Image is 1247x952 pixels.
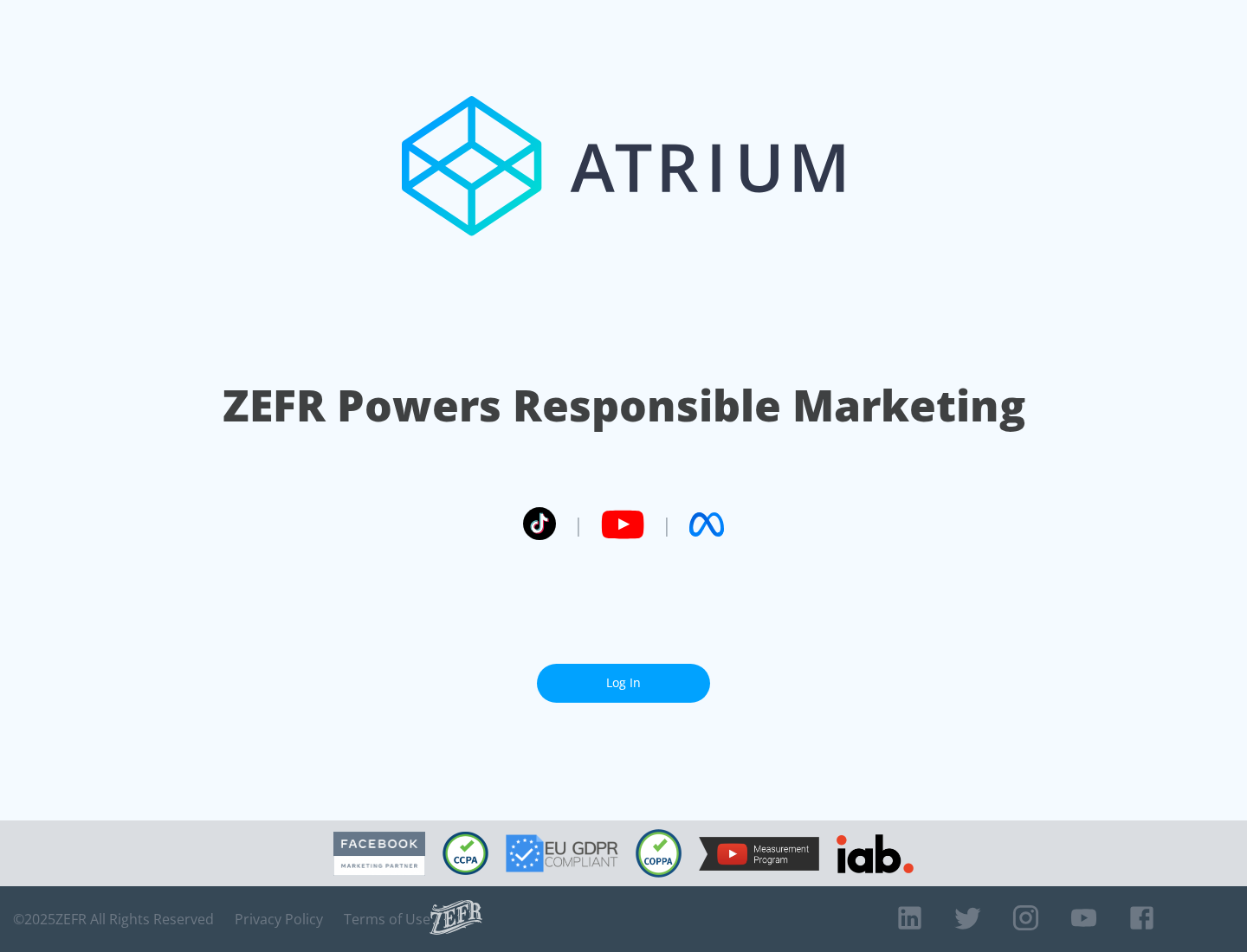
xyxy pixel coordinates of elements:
a: Privacy Policy [235,910,323,928]
img: YouTube Measurement Program [699,837,819,871]
span: | [573,511,584,537]
span: | [662,511,672,537]
img: COPPA Compliant [636,829,682,878]
h1: ZEFR Powers Responsible Marketing [223,376,1025,435]
a: Terms of Use [344,910,430,928]
span: © 2025 ZEFR All Rights Reserved [13,910,214,928]
img: Facebook Marketing Partner [333,832,425,876]
img: CCPA Compliant [443,832,488,875]
img: GDPR Compliant [506,834,618,872]
img: IAB [837,834,914,873]
a: Log In [537,664,710,703]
